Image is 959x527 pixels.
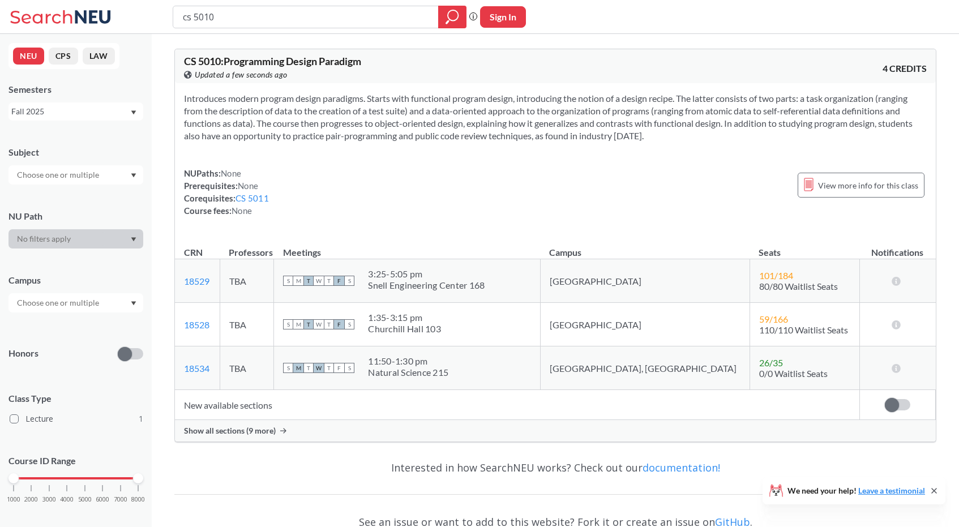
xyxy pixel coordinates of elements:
[303,319,314,329] span: T
[220,259,274,303] td: TBA
[643,461,720,474] a: documentation!
[131,110,136,115] svg: Dropdown arrow
[446,9,459,25] svg: magnifying glass
[293,276,303,286] span: M
[368,268,485,280] div: 3:25 - 5:05 pm
[859,235,935,259] th: Notifications
[184,246,203,259] div: CRN
[368,367,448,378] div: Natural Science 215
[195,68,288,81] span: Updated a few seconds ago
[8,392,143,405] span: Class Type
[11,296,106,310] input: Choose one or multiple
[759,314,788,324] span: 59 / 166
[759,324,848,335] span: 110/110 Waitlist Seats
[8,210,143,222] div: NU Path
[184,167,269,217] div: NUPaths: Prerequisites: Corequisites: Course fees:
[540,235,750,259] th: Campus
[368,323,441,335] div: Churchill Hall 103
[368,312,441,323] div: 1:35 - 3:15 pm
[8,455,143,468] p: Course ID Range
[220,346,274,390] td: TBA
[324,363,334,373] span: T
[8,165,143,185] div: Dropdown arrow
[8,293,143,312] div: Dropdown arrow
[184,426,276,436] span: Show all sections (9 more)
[139,413,143,425] span: 1
[344,276,354,286] span: S
[131,301,136,306] svg: Dropdown arrow
[759,368,828,379] span: 0/0 Waitlist Seats
[10,412,143,426] label: Lecture
[368,280,485,291] div: Snell Engineering Center 168
[334,276,344,286] span: F
[540,259,750,303] td: [GEOGRAPHIC_DATA]
[540,346,750,390] td: [GEOGRAPHIC_DATA], [GEOGRAPHIC_DATA]
[8,347,38,360] p: Honors
[314,319,324,329] span: W
[236,193,269,203] a: CS 5011
[344,363,354,373] span: S
[114,496,127,503] span: 7000
[818,178,918,192] span: View more info for this class
[8,229,143,248] div: Dropdown arrow
[184,55,361,67] span: CS 5010 : Programming Design Paradigm
[324,276,334,286] span: T
[238,181,258,191] span: None
[293,363,303,373] span: M
[11,105,130,118] div: Fall 2025
[49,48,78,65] button: CPS
[131,173,136,178] svg: Dropdown arrow
[293,319,303,329] span: M
[324,319,334,329] span: T
[174,451,936,484] div: Interested in how SearchNEU works? Check out our
[232,205,252,216] span: None
[175,390,859,420] td: New available sections
[184,276,209,286] a: 18529
[11,168,106,182] input: Choose one or multiple
[314,276,324,286] span: W
[334,363,344,373] span: F
[283,363,293,373] span: S
[184,92,927,142] section: Introduces modern program design paradigms. Starts with functional program design, introducing th...
[13,48,44,65] button: NEU
[283,319,293,329] span: S
[221,168,241,178] span: None
[7,496,20,503] span: 1000
[184,319,209,330] a: 18528
[283,276,293,286] span: S
[480,6,526,28] button: Sign In
[182,7,430,27] input: Class, professor, course number, "phrase"
[8,146,143,158] div: Subject
[42,496,56,503] span: 3000
[131,496,145,503] span: 8000
[303,276,314,286] span: T
[540,303,750,346] td: [GEOGRAPHIC_DATA]
[368,355,448,367] div: 11:50 - 1:30 pm
[759,270,793,281] span: 101 / 184
[220,235,274,259] th: Professors
[131,237,136,242] svg: Dropdown arrow
[60,496,74,503] span: 4000
[858,486,925,495] a: Leave a testimonial
[220,303,274,346] td: TBA
[8,274,143,286] div: Campus
[83,48,115,65] button: LAW
[759,281,838,292] span: 80/80 Waitlist Seats
[184,363,209,374] a: 18534
[438,6,466,28] div: magnifying glass
[78,496,92,503] span: 5000
[303,363,314,373] span: T
[96,496,109,503] span: 6000
[334,319,344,329] span: F
[883,62,927,75] span: 4 CREDITS
[274,235,540,259] th: Meetings
[175,420,936,442] div: Show all sections (9 more)
[344,319,354,329] span: S
[750,235,859,259] th: Seats
[759,357,783,368] span: 26 / 35
[8,83,143,96] div: Semesters
[24,496,38,503] span: 2000
[314,363,324,373] span: W
[8,102,143,121] div: Fall 2025Dropdown arrow
[787,487,925,495] span: We need your help!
